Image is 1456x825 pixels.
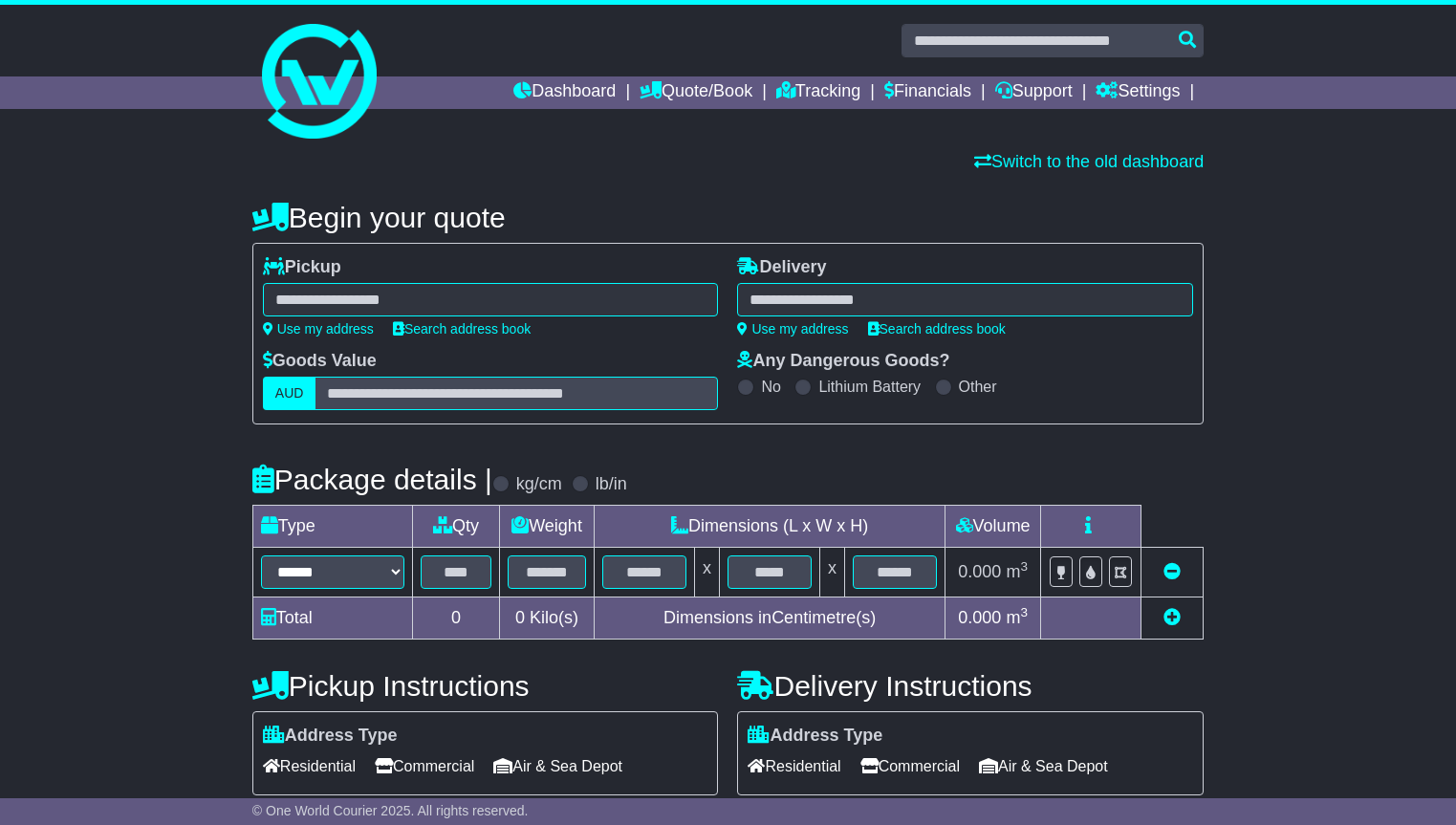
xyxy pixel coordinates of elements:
span: Air & Sea Depot [979,751,1108,781]
label: No [761,378,780,396]
label: Any Dangerous Goods? [737,351,949,372]
span: m [1006,562,1028,581]
a: Add new item [1163,608,1181,627]
td: x [820,548,845,597]
td: Qty [412,506,499,548]
td: Weight [499,506,594,548]
td: 0 [412,597,499,640]
td: Total [252,597,412,640]
h4: Package details | [252,464,492,495]
label: kg/cm [516,474,562,495]
span: Air & Sea Depot [493,751,622,781]
a: Settings [1096,76,1180,109]
td: Kilo(s) [499,597,594,640]
span: © One World Courier 2025. All rights reserved. [252,803,529,818]
span: Commercial [860,751,960,781]
h4: Begin your quote [252,202,1204,233]
td: x [695,548,720,597]
a: Quote/Book [640,76,752,109]
a: Support [995,76,1073,109]
td: Dimensions in Centimetre(s) [595,597,945,640]
a: Search address book [393,321,531,337]
label: Address Type [748,726,882,747]
label: Delivery [737,257,826,278]
label: Goods Value [263,351,377,372]
a: Financials [884,76,971,109]
a: Use my address [737,321,848,337]
h4: Pickup Instructions [252,670,719,702]
label: Lithium Battery [818,378,921,396]
label: Address Type [263,726,398,747]
span: 0.000 [958,562,1001,581]
sup: 3 [1020,559,1028,574]
a: Tracking [776,76,860,109]
label: AUD [263,377,316,410]
span: Residential [748,751,840,781]
label: Pickup [263,257,341,278]
span: 0 [515,608,525,627]
label: lb/in [596,474,627,495]
td: Dimensions (L x W x H) [595,506,945,548]
a: Remove this item [1163,562,1181,581]
td: Volume [945,506,1041,548]
h4: Delivery Instructions [737,670,1204,702]
a: Dashboard [513,76,616,109]
sup: 3 [1020,605,1028,619]
td: Type [252,506,412,548]
span: Residential [263,751,356,781]
a: Switch to the old dashboard [974,152,1204,171]
a: Search address book [868,321,1006,337]
a: Use my address [263,321,374,337]
span: 0.000 [958,608,1001,627]
label: Other [959,378,997,396]
span: m [1006,608,1028,627]
span: Commercial [375,751,474,781]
